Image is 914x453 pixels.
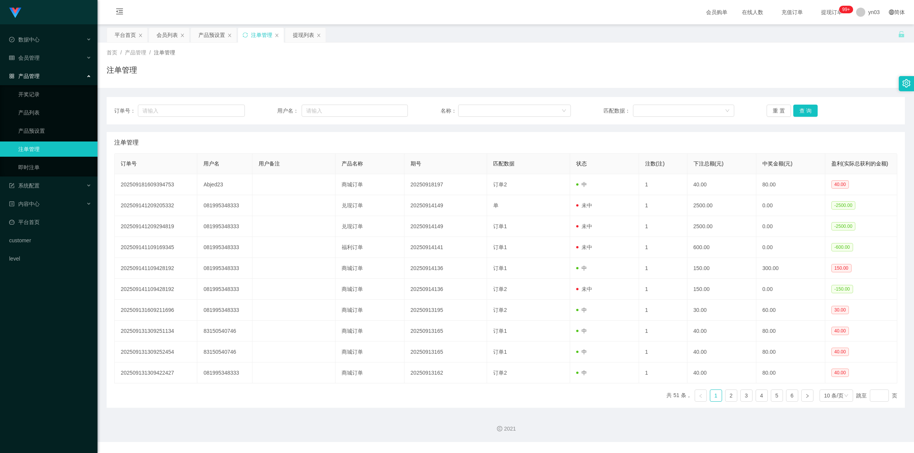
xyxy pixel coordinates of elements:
[18,87,91,102] a: 开奖记录
[9,201,14,207] i: 图标: profile
[197,216,252,237] td: 081995348333
[115,300,197,321] td: 202509131609211696
[107,49,117,56] span: 首页
[275,33,279,38] i: 图标: close
[302,105,408,117] input: 请输入
[493,265,507,271] span: 订单1
[404,174,487,195] td: 20250918197
[493,328,507,334] span: 订单1
[756,174,825,195] td: 80.00
[115,321,197,342] td: 202509131309251134
[693,161,724,167] span: 下注总额(元)
[639,342,687,362] td: 1
[831,369,849,377] span: 40.00
[197,237,252,258] td: 081995348333
[9,251,91,266] a: level
[9,37,14,42] i: 图标: check-circle-o
[771,389,783,402] li: 5
[604,107,633,115] span: 匹配数据：
[767,105,791,117] button: 重 置
[336,300,404,321] td: 商城订单
[404,216,487,237] td: 20250914149
[493,349,507,355] span: 订单1
[839,6,853,13] sup: 304
[831,180,849,189] span: 40.00
[114,138,139,147] span: 注单管理
[243,32,248,38] i: 图标: sync
[576,223,592,229] span: 未中
[740,389,753,402] li: 3
[316,33,321,38] i: 图标: close
[831,348,849,356] span: 40.00
[493,307,507,313] span: 订单2
[831,243,853,251] span: -600.00
[336,342,404,362] td: 商城订单
[115,216,197,237] td: 202509141209294819
[9,201,40,207] span: 内容中心
[149,49,151,56] span: /
[493,161,515,167] span: 匹配数据
[198,28,225,42] div: 产品预设置
[831,222,855,230] span: -2500.00
[9,55,14,60] i: 图标: table
[756,390,767,401] a: 4
[336,216,404,237] td: 兑现订单
[203,161,219,167] span: 用户名
[104,425,908,433] div: 2021
[404,258,487,279] td: 20250914136
[687,300,756,321] td: 30.00
[336,174,404,195] td: 商城订单
[576,349,587,355] span: 中
[404,342,487,362] td: 20250913165
[197,195,252,216] td: 081995348333
[180,33,185,38] i: 图标: close
[576,328,587,334] span: 中
[756,389,768,402] li: 4
[576,181,587,188] span: 中
[898,31,905,38] i: 图标: unlock
[687,321,756,342] td: 40.00
[9,73,40,79] span: 产品管理
[725,390,737,401] a: 2
[831,264,852,272] span: 150.00
[336,362,404,383] td: 商城订单
[576,286,592,292] span: 未中
[576,244,592,250] span: 未中
[115,342,197,362] td: 202509131309252454
[293,28,314,42] div: 提现列表
[576,265,587,271] span: 中
[18,160,91,175] a: 即时注单
[18,141,91,157] a: 注单管理
[817,10,846,15] span: 提现订单
[115,195,197,216] td: 202509141209205332
[831,161,888,167] span: 盈利(实际总获利的金额)
[493,244,507,250] span: 订单1
[138,33,143,38] i: 图标: close
[831,327,849,335] span: 40.00
[778,10,807,15] span: 充值订单
[793,105,818,117] button: 查 询
[404,362,487,383] td: 20250913162
[687,216,756,237] td: 2500.00
[756,279,825,300] td: 0.00
[738,10,767,15] span: 在线人数
[805,394,810,398] i: 图标: right
[404,237,487,258] td: 20250914141
[639,279,687,300] td: 1
[756,342,825,362] td: 80.00
[197,300,252,321] td: 081995348333
[576,161,587,167] span: 状态
[411,161,421,167] span: 期号
[856,389,897,402] div: 跳至 页
[154,49,175,56] span: 注单管理
[497,426,502,431] i: 图标: copyright
[9,183,14,188] i: 图标: form
[114,107,138,115] span: 订单号：
[336,237,404,258] td: 福利订单
[725,108,730,114] i: 图标: down
[9,37,40,43] span: 数据中心
[227,33,232,38] i: 图标: close
[197,174,252,195] td: Abjed23
[197,321,252,342] td: 83150540746
[756,362,825,383] td: 80.00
